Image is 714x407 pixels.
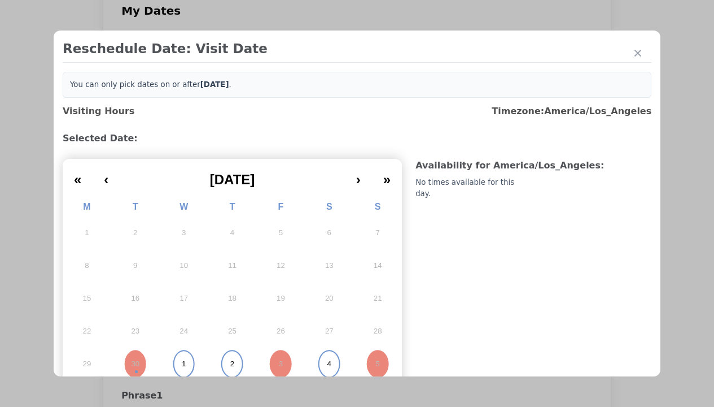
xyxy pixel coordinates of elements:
[353,217,402,249] button: September 7, 2025
[327,359,331,369] abbr: October 4, 2025
[63,132,651,145] h3: Selected Date:
[120,163,344,188] button: [DATE]
[415,159,651,172] h3: Availability for America/Los_Angeles :
[111,249,160,282] button: September 9, 2025
[374,261,382,271] abbr: September 14, 2025
[353,348,402,380] button: October 5, 2025
[415,177,531,200] div: No times available for this day.
[82,359,91,369] abbr: September 29, 2025
[277,293,285,304] abbr: September 19, 2025
[278,202,283,211] abbr: Friday
[208,217,257,249] button: September 4, 2025
[63,163,93,188] button: «
[305,348,353,380] button: October 4, 2025
[230,202,235,211] abbr: Thursday
[82,293,91,304] abbr: September 15, 2025
[305,315,353,348] button: September 27, 2025
[160,348,208,380] button: October 1, 2025
[305,282,353,315] button: September 20, 2025
[353,315,402,348] button: September 28, 2025
[492,105,651,118] h3: Timezone: America/Los_Angeles
[179,202,188,211] abbr: Wednesday
[375,202,381,211] abbr: Sunday
[325,293,334,304] abbr: September 20, 2025
[182,359,186,369] abbr: October 1, 2025
[353,249,402,282] button: September 14, 2025
[326,202,332,211] abbr: Saturday
[63,40,651,58] h2: Reschedule Date: Visit Date
[133,261,137,271] abbr: September 9, 2025
[256,217,305,249] button: September 5, 2025
[63,315,111,348] button: September 22, 2025
[200,80,229,89] b: [DATE]
[131,359,139,369] abbr: September 30, 2025
[208,348,257,380] button: October 2, 2025
[374,293,382,304] abbr: September 21, 2025
[208,315,257,348] button: September 25, 2025
[353,282,402,315] button: September 21, 2025
[131,293,139,304] abbr: September 16, 2025
[210,172,255,187] span: [DATE]
[82,326,91,336] abbr: September 22, 2025
[372,163,402,188] button: »
[160,217,208,249] button: September 3, 2025
[182,228,186,238] abbr: September 3, 2025
[279,359,283,369] abbr: October 3, 2025
[230,359,234,369] abbr: October 2, 2025
[305,217,353,249] button: September 6, 2025
[111,315,160,348] button: September 23, 2025
[228,326,236,336] abbr: September 25, 2025
[133,202,138,211] abbr: Tuesday
[325,261,334,271] abbr: September 13, 2025
[63,348,111,380] button: September 29, 2025
[63,282,111,315] button: September 15, 2025
[208,249,257,282] button: September 11, 2025
[63,249,111,282] button: September 8, 2025
[85,228,89,238] abbr: September 1, 2025
[111,217,160,249] button: September 2, 2025
[63,217,111,249] button: September 1, 2025
[256,348,305,380] button: October 3, 2025
[179,326,188,336] abbr: September 24, 2025
[345,163,372,188] button: ›
[63,72,651,98] div: You can only pick dates on or after .
[256,315,305,348] button: September 26, 2025
[305,249,353,282] button: September 13, 2025
[131,326,139,336] abbr: September 23, 2025
[111,348,160,380] button: September 30, 2025
[230,228,234,238] abbr: September 4, 2025
[256,282,305,315] button: September 19, 2025
[93,163,120,188] button: ‹
[228,293,236,304] abbr: September 18, 2025
[179,261,188,271] abbr: September 10, 2025
[375,359,379,369] abbr: October 5, 2025
[160,282,208,315] button: September 17, 2025
[374,326,382,336] abbr: September 28, 2025
[228,261,236,271] abbr: September 11, 2025
[160,315,208,348] button: September 24, 2025
[83,202,90,211] abbr: Monday
[277,261,285,271] abbr: September 12, 2025
[208,282,257,315] button: September 18, 2025
[325,326,334,336] abbr: September 27, 2025
[256,249,305,282] button: September 12, 2025
[179,293,188,304] abbr: September 17, 2025
[63,105,134,118] h3: Visiting Hours
[111,282,160,315] button: September 16, 2025
[327,228,331,238] abbr: September 6, 2025
[279,228,283,238] abbr: September 5, 2025
[277,326,285,336] abbr: September 26, 2025
[85,261,89,271] abbr: September 8, 2025
[375,228,379,238] abbr: September 7, 2025
[133,228,137,238] abbr: September 2, 2025
[160,249,208,282] button: September 10, 2025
